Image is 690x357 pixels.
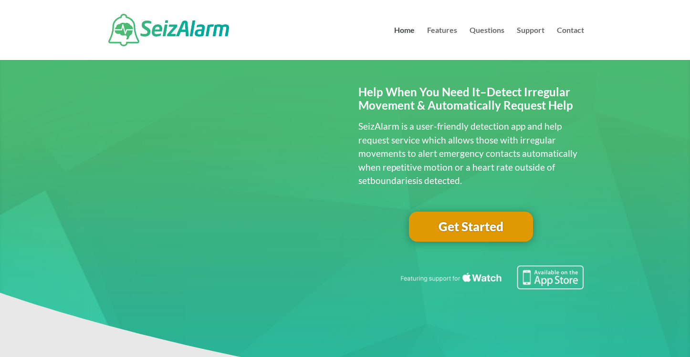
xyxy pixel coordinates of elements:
a: Home [394,27,415,60]
a: Questions [470,27,504,60]
a: Features [427,27,457,60]
iframe: Help widget launcher [605,320,680,347]
img: SeizAlarm [108,14,229,46]
a: Support [517,27,544,60]
a: Contact [557,27,584,60]
a: Featuring seizure detection support for the Apple Watch [399,280,584,291]
p: SeizAlarm is a user-friendly detection app and help request service which allows those with irreg... [358,120,584,188]
img: Seizure detection available in the Apple App Store. [399,265,584,289]
span: boundaries [370,175,416,186]
h2: Help When You Need It–Detect Irregular Movement & Automatically Request Help [358,85,584,118]
a: Get Started [409,212,533,242]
